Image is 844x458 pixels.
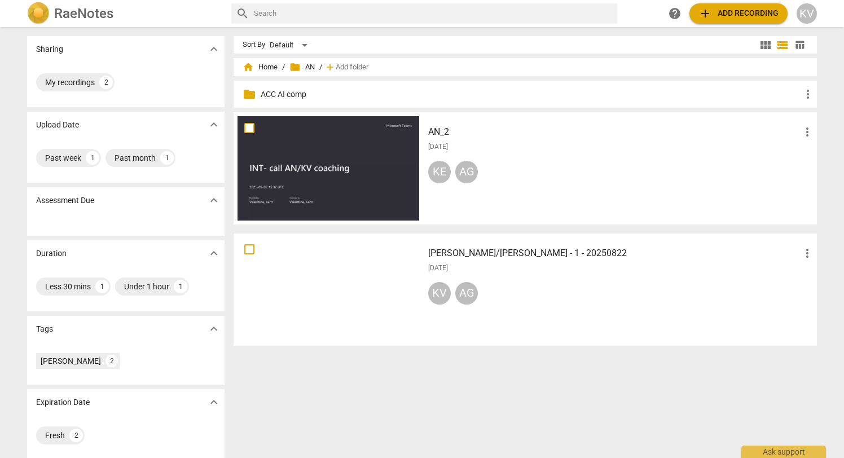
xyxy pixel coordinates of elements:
[45,430,65,441] div: Fresh
[428,246,801,260] h3: Agnieszka/Kent - 1 - 20250822
[160,151,174,165] div: 1
[757,37,774,54] button: Tile view
[205,245,222,262] button: Show more
[238,237,813,342] a: [PERSON_NAME]/[PERSON_NAME] - 1 - 20250822[DATE]KVAG
[759,38,772,52] span: view_module
[174,280,187,293] div: 1
[27,2,50,25] img: Logo
[455,161,478,183] div: AG
[238,116,813,221] a: AN_2[DATE]KEAG
[428,161,451,183] div: KE
[455,282,478,305] div: AG
[207,118,221,131] span: expand_more
[794,39,805,50] span: table_chart
[205,116,222,133] button: Show more
[115,152,156,164] div: Past month
[45,152,81,164] div: Past week
[207,395,221,409] span: expand_more
[41,355,101,367] div: [PERSON_NAME]
[289,61,315,73] span: AN
[45,281,91,292] div: Less 30 mins
[205,41,222,58] button: Show more
[207,322,221,336] span: expand_more
[36,397,90,408] p: Expiration Date
[270,36,311,54] div: Default
[428,282,451,305] div: KV
[36,119,79,131] p: Upload Date
[243,61,278,73] span: Home
[319,63,322,72] span: /
[86,151,99,165] div: 1
[124,281,169,292] div: Under 1 hour
[45,77,95,88] div: My recordings
[741,446,826,458] div: Ask support
[254,5,613,23] input: Search
[336,63,368,72] span: Add folder
[791,37,808,54] button: Table view
[105,355,118,367] div: 2
[428,125,801,139] h3: AN_2
[207,42,221,56] span: expand_more
[95,280,109,293] div: 1
[774,37,791,54] button: List view
[205,192,222,209] button: Show more
[36,323,53,335] p: Tags
[801,246,814,260] span: more_vert
[289,61,301,73] span: folder
[801,87,815,101] span: more_vert
[428,142,448,152] span: [DATE]
[261,89,801,100] p: ACC AI comp
[54,6,113,21] h2: RaeNotes
[668,7,682,20] span: help
[689,3,788,24] button: Upload
[205,394,222,411] button: Show more
[243,87,256,101] span: folder
[36,195,94,206] p: Assessment Due
[698,7,712,20] span: add
[797,3,817,24] button: KV
[801,125,814,139] span: more_vert
[698,7,779,20] span: Add recording
[69,429,83,442] div: 2
[207,246,221,260] span: expand_more
[36,248,67,259] p: Duration
[27,2,222,25] a: LogoRaeNotes
[243,41,265,49] div: Sort By
[776,38,789,52] span: view_list
[324,61,336,73] span: add
[99,76,113,89] div: 2
[665,3,685,24] a: Help
[36,43,63,55] p: Sharing
[205,320,222,337] button: Show more
[207,193,221,207] span: expand_more
[243,61,254,73] span: home
[236,7,249,20] span: search
[282,63,285,72] span: /
[428,263,448,273] span: [DATE]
